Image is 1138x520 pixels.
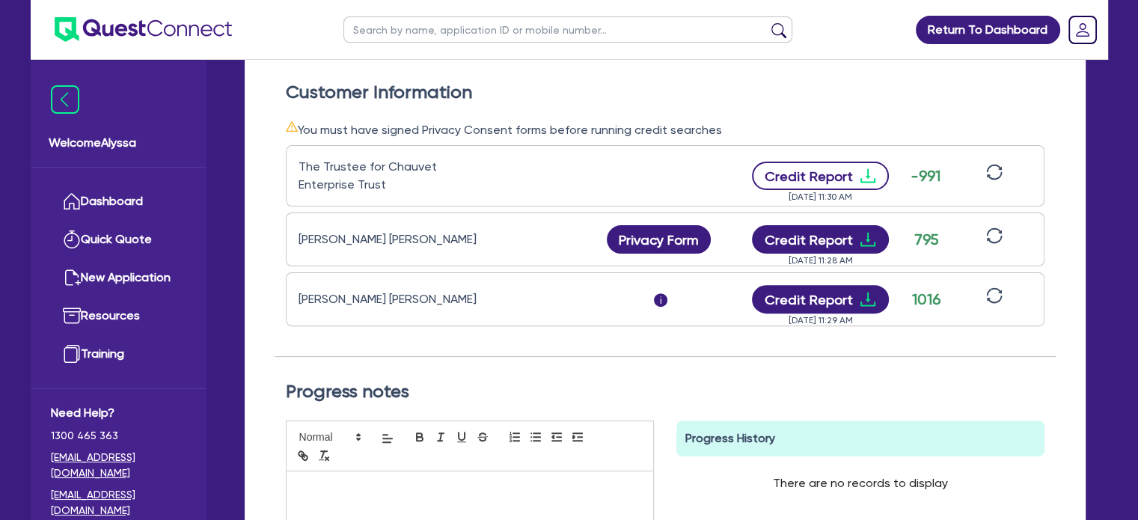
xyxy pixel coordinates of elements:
[63,307,81,325] img: resources
[51,259,186,297] a: New Application
[51,183,186,221] a: Dashboard
[63,345,81,363] img: training
[752,225,889,254] button: Credit Reportdownload
[908,165,945,187] div: -991
[986,164,1003,180] span: sync
[51,428,186,444] span: 1300 465 363
[51,335,186,373] a: Training
[986,287,1003,304] span: sync
[49,134,189,152] span: Welcome Alyssa
[982,287,1007,313] button: sync
[299,290,486,308] div: [PERSON_NAME] [PERSON_NAME]
[859,230,877,248] span: download
[859,167,877,185] span: download
[286,120,298,132] span: warning
[51,450,186,481] a: [EMAIL_ADDRESS][DOMAIN_NAME]
[982,227,1007,253] button: sync
[343,16,792,43] input: Search by name, application ID or mobile number...
[63,230,81,248] img: quick-quote
[51,487,186,519] a: [EMAIL_ADDRESS][DOMAIN_NAME]
[755,456,966,510] div: There are no records to display
[51,297,186,335] a: Resources
[752,162,889,190] button: Credit Reportdownload
[55,17,232,42] img: quest-connect-logo-blue
[982,163,1007,189] button: sync
[51,404,186,422] span: Need Help?
[1063,10,1102,49] a: Dropdown toggle
[299,158,486,194] div: The Trustee for Chauvet Enterprise Trust
[859,290,877,308] span: download
[286,82,1044,103] h2: Customer Information
[908,288,945,311] div: 1016
[654,293,667,307] span: i
[286,381,1044,403] h2: Progress notes
[916,16,1060,44] a: Return To Dashboard
[51,85,79,114] img: icon-menu-close
[286,120,1044,139] div: You must have signed Privacy Consent forms before running credit searches
[299,230,486,248] div: [PERSON_NAME] [PERSON_NAME]
[676,420,1044,456] div: Progress History
[63,269,81,287] img: new-application
[986,227,1003,244] span: sync
[607,225,712,254] button: Privacy Form
[908,228,945,251] div: 795
[51,221,186,259] a: Quick Quote
[752,285,889,313] button: Credit Reportdownload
